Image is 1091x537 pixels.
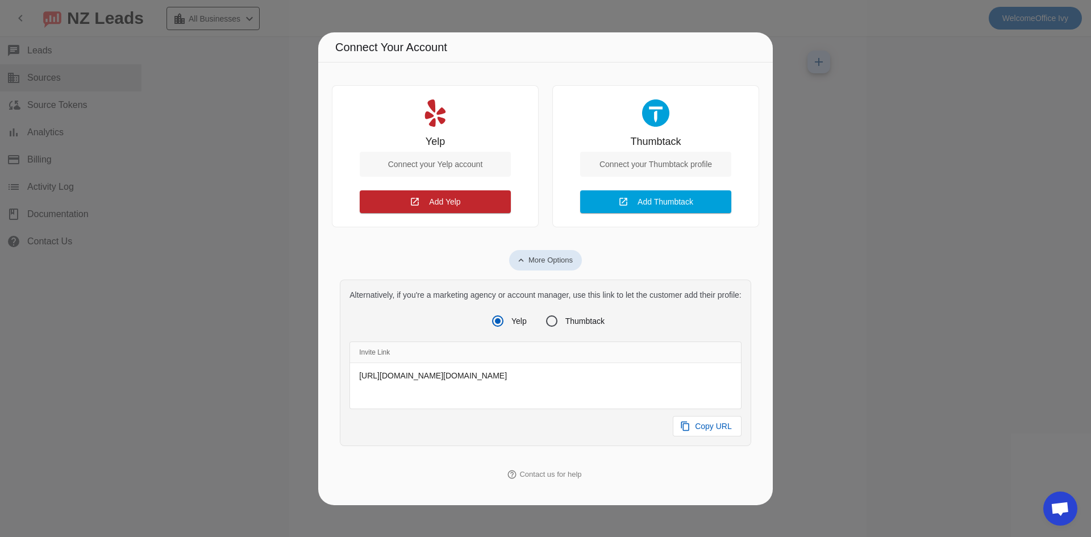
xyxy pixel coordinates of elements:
div: [URL][DOMAIN_NAME][DOMAIN_NAME] [350,363,741,409]
div: Alternatively, if you're a marketing agency or account manager, use this link to let the customer... [340,280,751,446]
mat-icon: expand_less [516,255,526,265]
span: Add Thumbtack [638,197,693,206]
img: Thumbtack [642,99,669,127]
button: Add Thumbtack [580,190,731,213]
span: Contact us for help [519,469,581,480]
mat-icon: open_in_new [410,197,420,207]
mat-icon: content_copy [680,421,690,431]
mat-icon: open_in_new [618,197,628,207]
label: Thumbtack [563,315,605,327]
mat-icon: help_outline [507,469,517,480]
button: Add Yelp [360,190,511,213]
div: Yelp [426,136,445,147]
span: Copy URL [695,421,732,432]
button: Contact us for help [500,464,590,485]
div: Connect your Yelp account [360,152,511,177]
span: Connect Your Account [335,38,447,56]
div: Invite Link [350,342,741,363]
img: Yelp [422,99,449,127]
span: More Options [528,255,573,266]
button: More Options [509,250,582,270]
div: Open chat [1043,492,1077,526]
button: Copy URL [673,416,742,436]
div: Connect your Thumbtack profile [580,152,731,177]
span: Add Yelp [429,197,460,206]
div: Thumbtack [630,136,681,147]
label: Yelp [509,315,527,327]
